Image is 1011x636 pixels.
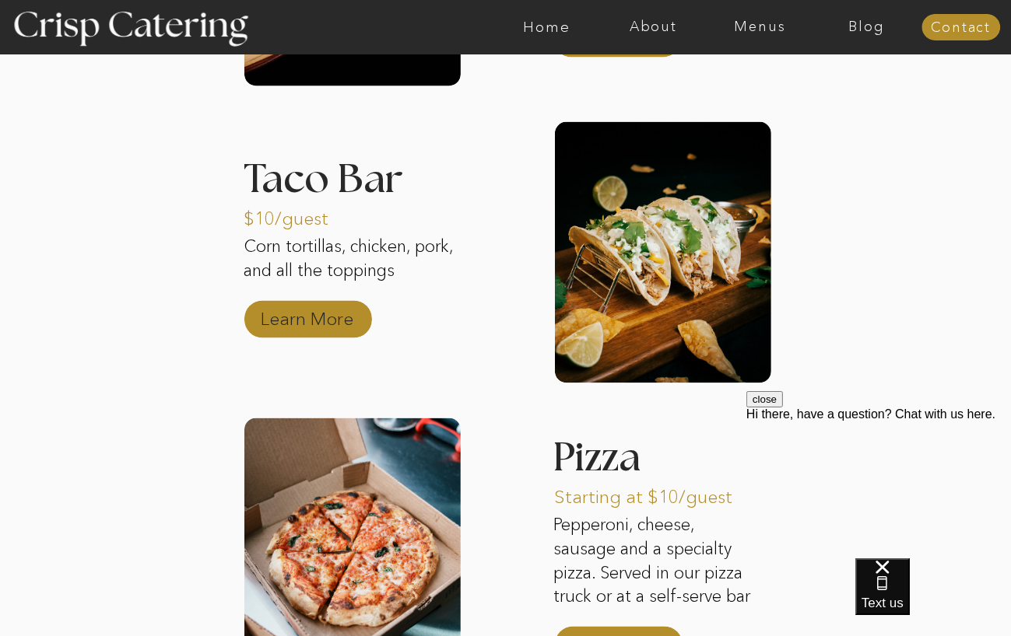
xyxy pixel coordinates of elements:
a: About [600,19,707,35]
iframe: podium webchat widget prompt [746,391,1011,578]
iframe: podium webchat widget bubble [855,558,1011,636]
h3: Pizza [553,439,715,484]
a: Menus [707,19,813,35]
a: Blog [813,19,920,35]
a: Learn More [256,293,360,338]
a: Contact [921,20,1000,36]
p: $10/guest [244,193,348,238]
h3: Taco Bar [244,160,461,180]
a: Learn More [565,12,669,58]
p: Pepperoni, cheese, sausage and a specialty pizza. Served in our pizza truck or at a self-serve bar [554,514,761,610]
p: Corn tortillas, chicken, pork, and all the toppings [244,236,461,310]
p: Starting at $10/guest [555,471,761,516]
a: Home [493,19,600,35]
